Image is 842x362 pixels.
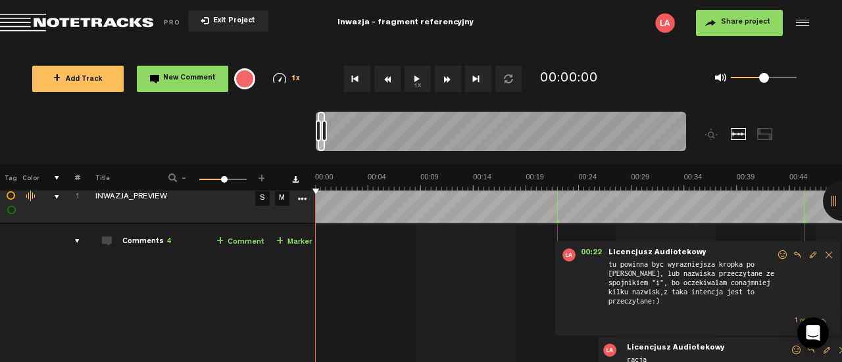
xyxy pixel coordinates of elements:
[626,344,726,353] span: Licencjusz Audiotekowy
[607,259,776,311] span: tu powinna byc wyrazniejsza kropka po [PERSON_NAME], lub nazwiska przeczytane ze spojnikiem "i", ...
[32,66,124,92] button: +Add Track
[576,248,607,261] span: 00:22
[166,238,171,246] span: 4
[696,10,783,36] button: Share project
[39,171,60,224] td: comments, stamps & drawings
[22,191,41,202] div: Change the color of the waveform
[209,18,255,25] span: Exit Project
[20,164,39,191] th: Color
[216,237,224,247] span: +
[234,68,255,89] div: {{ tooltip_message }}
[374,66,401,92] button: Rewind
[163,75,216,82] span: New Comment
[820,316,826,325] span: thread
[260,73,312,84] div: 1x
[275,191,289,206] a: M
[60,171,80,224] td: Click to change the order number 1
[435,66,461,92] button: Fast Forward
[20,171,39,224] td: Change the color of the waveform
[62,191,82,204] div: Click to change the order number
[291,76,301,83] span: 1x
[607,248,708,258] span: Licencjusz Audiotekowy
[188,11,268,32] button: Exit Project
[80,171,251,224] td: Click to edit the title INWAZJA_PREVIEW
[562,248,576,261] img: letters
[80,164,151,191] th: Title
[405,66,431,92] button: 1x
[255,191,270,206] a: S
[603,344,616,357] img: letters
[465,66,491,92] button: Go to end
[216,235,264,250] a: Comment
[797,317,829,349] div: Open Intercom Messenger
[803,346,819,355] span: Reply to comment
[819,346,835,355] span: Edit comment
[805,250,821,260] span: Edit comment
[295,192,308,204] a: More
[344,66,370,92] button: Go to beginning
[53,74,61,84] span: +
[62,235,82,248] div: comments
[292,176,299,183] a: Download comments
[495,66,522,92] button: Loop
[41,191,62,204] div: comments, stamps & drawings
[540,70,598,89] div: 00:00:00
[53,76,103,83] span: Add Track
[273,73,286,83] img: speedometer.svg
[122,237,171,248] div: Comments
[179,172,189,180] span: -
[721,18,770,26] span: Share project
[137,66,228,92] button: New Comment
[821,250,837,260] span: Delete comment
[789,250,805,260] span: Reply to comment
[95,191,266,204] div: Click to edit the title
[794,317,814,324] span: 1 reply
[655,13,675,33] img: letters
[257,172,267,180] span: +
[60,164,80,191] th: #
[276,235,312,250] a: Marker
[276,237,284,247] span: +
